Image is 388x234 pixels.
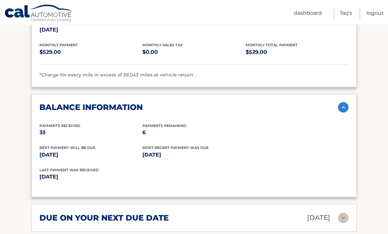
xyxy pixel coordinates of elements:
p: 33 [39,128,142,137]
p: [DATE] [307,212,330,223]
p: [DATE] [39,150,142,160]
a: FAQ's [340,8,352,19]
img: accordion-active.svg [338,102,349,113]
p: 6 [142,128,245,137]
span: *Charge for every mile in excess of 39,043 miles at vehicle return [39,72,193,78]
span: Monthly Payment [39,43,78,47]
p: $529.00 [39,48,142,57]
p: [DATE] [142,150,245,160]
span: Most Recent Payment Was Due [142,145,208,150]
span: Last Scheduled Due Date [39,21,94,25]
a: Dashboard [294,8,322,19]
img: accordion-rest.svg [338,213,349,223]
h2: balance information [39,102,143,112]
span: Last Payment was received [39,168,99,172]
span: Next Payment will be due [39,145,95,150]
span: Payments Remaining [142,123,186,128]
p: $529.00 [246,48,349,57]
p: [DATE] [39,172,194,181]
span: Payments Received [39,123,80,128]
span: Monthly Total Payment [246,43,298,47]
a: Logout [366,8,384,19]
p: [DATE] [39,25,142,34]
p: $0.00 [142,48,245,57]
span: Monthly Sales Tax [142,43,183,47]
h2: due on your next due date [39,213,169,223]
a: Cal Automotive [4,4,73,23]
